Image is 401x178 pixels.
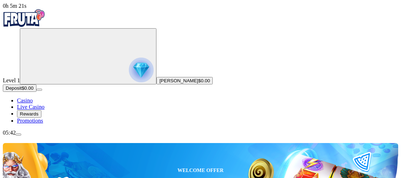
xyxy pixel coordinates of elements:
img: Fruta [3,9,45,27]
span: user session time [3,3,27,9]
span: $0.00 [198,78,210,83]
span: Level 1 [3,77,20,83]
span: $0.00 [22,85,33,91]
img: reward progress [129,58,154,82]
button: reward progress [20,28,156,84]
span: Rewards [20,111,39,117]
span: WELCOME OFFER [177,167,223,174]
button: menu [16,133,21,136]
nav: Primary [3,9,398,124]
button: Rewards [17,110,41,118]
span: [PERSON_NAME] [159,78,198,83]
a: Live Casino [17,104,45,110]
span: 05:42 [3,130,16,136]
span: Deposit [6,85,22,91]
button: Depositplus icon$0.00 [3,84,36,92]
a: Casino [17,97,33,103]
button: menu [36,89,42,91]
a: Promotions [17,118,43,124]
a: Fruta [3,22,45,28]
nav: Main menu [3,97,398,124]
button: [PERSON_NAME]$0.00 [156,77,213,84]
